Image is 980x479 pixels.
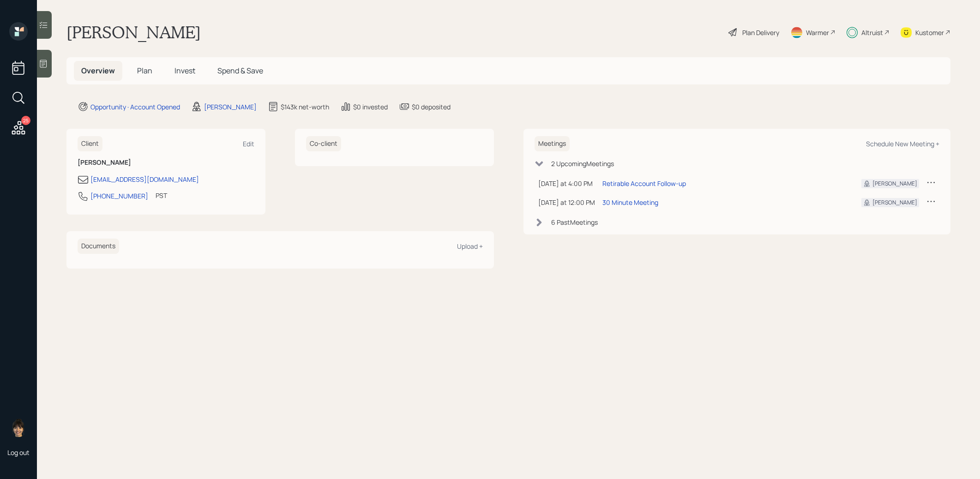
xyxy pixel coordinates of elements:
div: Schedule New Meeting + [866,139,939,148]
div: [DATE] at 4:00 PM [538,179,595,188]
span: Spend & Save [217,66,263,76]
div: [DATE] at 12:00 PM [538,198,595,207]
div: $0 deposited [412,102,451,112]
img: treva-nostdahl-headshot.png [9,419,28,437]
div: Opportunity · Account Opened [90,102,180,112]
div: Altruist [861,28,883,37]
h6: Meetings [535,136,570,151]
h1: [PERSON_NAME] [66,22,201,42]
div: [PERSON_NAME] [204,102,257,112]
span: Overview [81,66,115,76]
h6: [PERSON_NAME] [78,159,254,167]
div: [PERSON_NAME] [872,180,917,188]
div: Log out [7,448,30,457]
div: [EMAIL_ADDRESS][DOMAIN_NAME] [90,174,199,184]
div: Plan Delivery [742,28,779,37]
div: $0 invested [353,102,388,112]
div: Upload + [457,242,483,251]
div: 25 [21,116,30,125]
div: Kustomer [915,28,944,37]
div: [PHONE_NUMBER] [90,191,148,201]
div: Warmer [806,28,829,37]
span: Invest [174,66,195,76]
div: Retirable Account Follow-up [602,179,686,188]
h6: Co-client [306,136,341,151]
div: 2 Upcoming Meeting s [551,159,614,168]
div: Edit [243,139,254,148]
div: $143k net-worth [281,102,329,112]
div: PST [156,191,167,200]
div: 30 Minute Meeting [602,198,658,207]
div: [PERSON_NAME] [872,198,917,207]
span: Plan [137,66,152,76]
div: 6 Past Meeting s [551,217,598,227]
h6: Client [78,136,102,151]
h6: Documents [78,239,119,254]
